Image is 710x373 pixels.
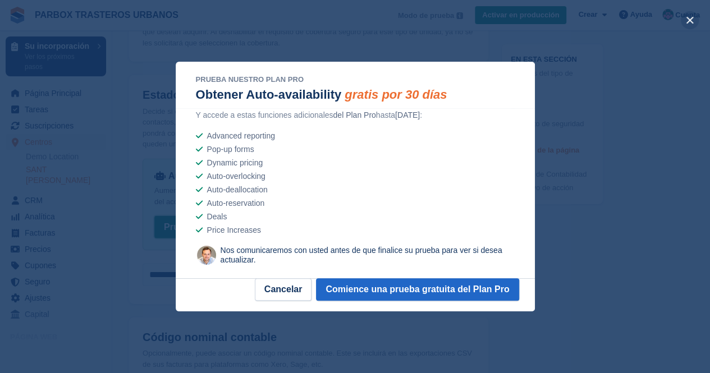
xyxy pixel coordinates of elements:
[681,11,699,29] button: close
[316,278,519,301] button: Comience una prueba gratuita del Plan Pro
[196,156,524,169] li: Dynamic pricing
[196,169,524,183] li: Auto-overlocking
[333,110,375,119] span: del Plan Pro
[197,246,216,265] img: gavin-avatar-5530b52e1acd9f370db4ae1e91db723b10a814e47f0c5e9eac4148c9b97932d6.jpg
[255,278,312,301] button: Cancelar
[395,110,420,119] span: [DATE]
[196,142,524,156] li: Pop-up forms
[196,210,524,223] li: Deals
[196,223,524,237] li: Price Increases
[196,129,524,142] li: Advanced reporting
[196,75,447,84] div: Prueba nuestro plan Pro
[345,88,447,102] span: gratis por 30 días
[221,246,524,264] span: Nos comunicaremos con usted antes de que finalice su prueba para ver si desea actualizar.
[196,196,524,210] li: Auto-reservation
[196,183,524,196] li: Auto-deallocation
[196,88,342,102] span: Obtener Auto-availability
[196,110,524,120] div: Y accede a estas funciones adicionales hasta :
